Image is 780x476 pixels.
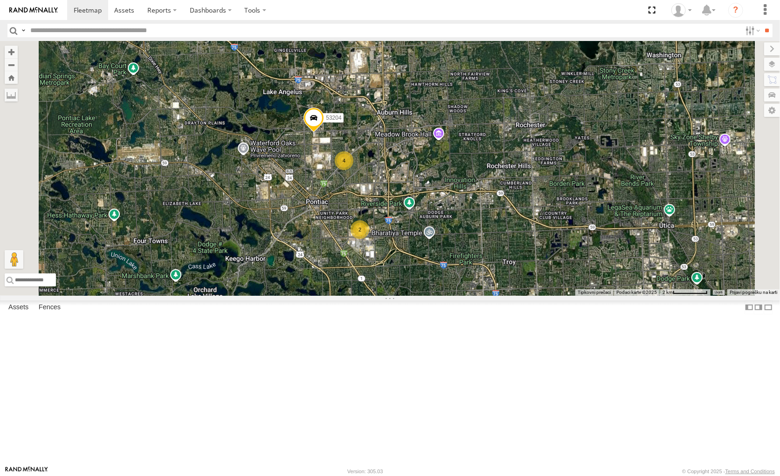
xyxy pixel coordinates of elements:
[730,290,777,295] a: Prijavi pogrešku na karti
[5,88,18,102] label: Measure
[663,290,673,295] span: 2 km
[326,114,341,121] span: 53204
[20,24,27,37] label: Search Query
[668,3,695,17] div: Miky Transport
[754,300,763,314] label: Dock Summary Table to the Right
[682,469,775,474] div: © Copyright 2025 -
[9,7,58,14] img: rand-logo.svg
[742,24,762,37] label: Search Filter Options
[660,289,711,296] button: Mjerilo karte: 2 km naprema 71 piksela
[725,469,775,474] a: Terms and Conditions
[715,291,723,294] a: Uvjeti
[347,469,383,474] div: Version: 305.03
[745,300,754,314] label: Dock Summary Table to the Left
[5,250,23,269] button: Povucite Pegmana na kartu da biste otvorili Street View
[764,104,780,117] label: Map Settings
[34,301,65,314] label: Fences
[4,301,33,314] label: Assets
[335,151,353,170] div: 4
[764,300,773,314] label: Hide Summary Table
[5,58,18,71] button: Zoom out
[5,46,18,58] button: Zoom in
[351,220,369,239] div: 2
[5,71,18,84] button: Zoom Home
[728,3,743,18] i: ?
[5,467,48,476] a: Visit our Website
[578,289,611,296] button: Tipkovni prečaci
[616,290,657,295] span: Podaci karte ©2025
